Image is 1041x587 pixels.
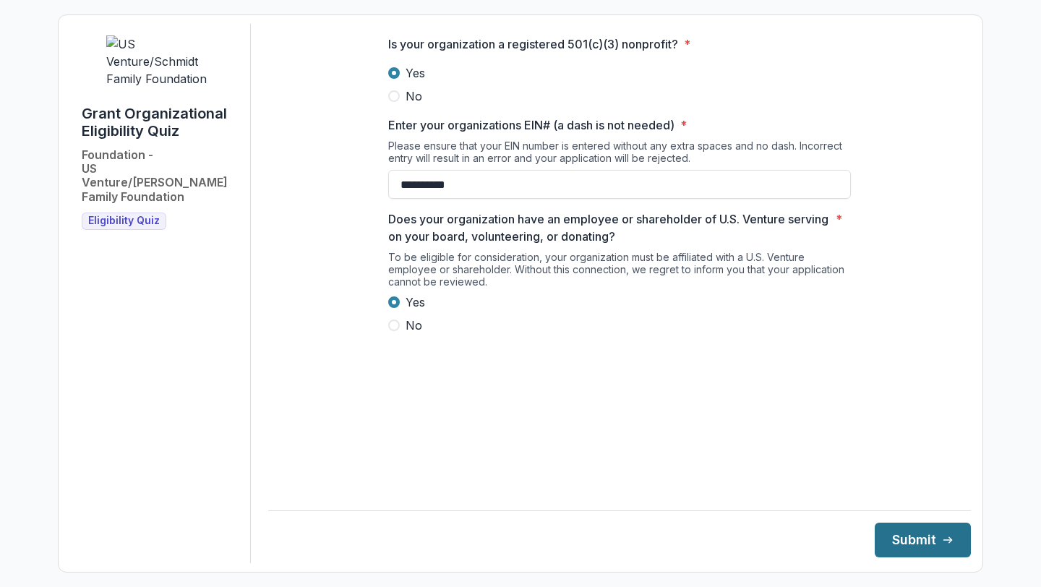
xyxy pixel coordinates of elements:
p: Is your organization a registered 501(c)(3) nonprofit? [388,35,678,53]
div: To be eligible for consideration, your organization must be affiliated with a U.S. Venture employ... [388,251,851,293]
h1: Grant Organizational Eligibility Quiz [82,105,239,140]
p: Enter your organizations EIN# (a dash is not needed) [388,116,674,134]
button: Submit [875,523,971,557]
span: Yes [406,64,425,82]
span: No [406,317,422,334]
span: Yes [406,293,425,311]
img: US Venture/Schmidt Family Foundation [106,35,215,87]
p: Does your organization have an employee or shareholder of U.S. Venture serving on your board, vol... [388,210,830,245]
span: No [406,87,422,105]
div: Please ensure that your EIN number is entered without any extra spaces and no dash. Incorrect ent... [388,140,851,170]
span: Eligibility Quiz [88,215,160,227]
h2: Foundation - US Venture/[PERSON_NAME] Family Foundation [82,148,239,204]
